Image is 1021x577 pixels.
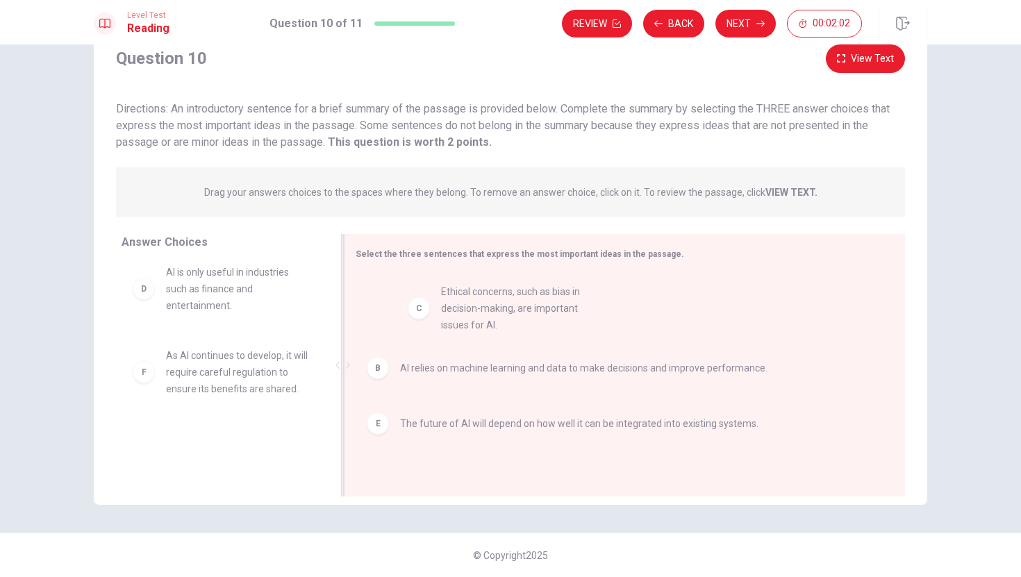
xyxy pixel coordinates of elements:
h4: Question 10 [116,47,207,69]
span: Directions: An introductory sentence for a brief summary of the passage is provided below. Comple... [116,102,890,149]
p: Drag your answers choices to the spaces where they belong. To remove an answer choice, click on i... [204,187,817,198]
button: Next [715,10,776,37]
span: Level Test [127,10,169,20]
h1: Reading [127,20,169,37]
span: © Copyright 2025 [473,550,548,561]
h1: Question 10 of 11 [269,15,363,32]
strong: This question is worth 2 points. [325,135,492,149]
span: 00:02:02 [813,18,850,29]
span: Select the three sentences that express the most important ideas in the passage. [356,249,684,259]
span: Answer Choices [122,235,208,249]
button: Review [562,10,632,37]
button: Back [643,10,704,37]
button: View Text [826,44,905,73]
button: 00:02:02 [787,10,862,37]
strong: VIEW TEXT. [765,187,817,198]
